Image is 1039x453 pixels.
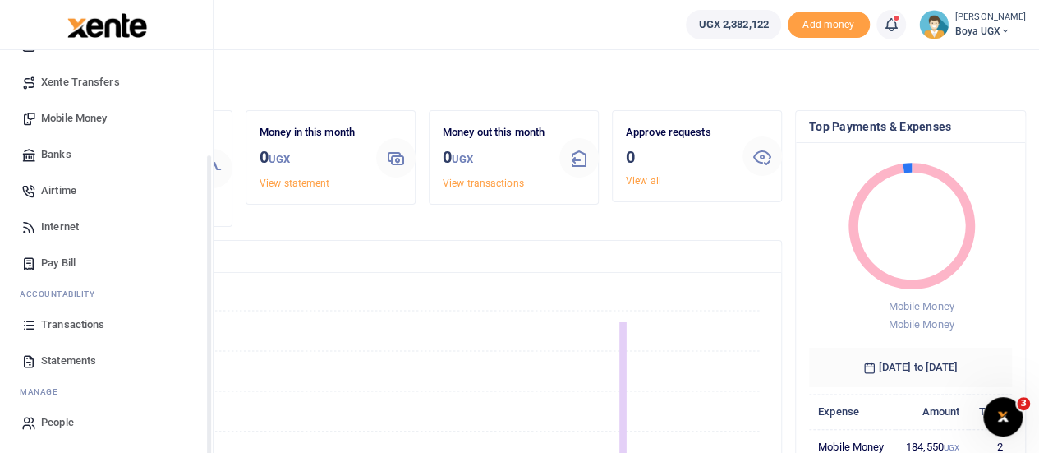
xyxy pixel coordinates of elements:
[13,281,200,307] li: Ac
[895,394,968,429] th: Amount
[809,348,1012,387] h6: [DATE] to [DATE]
[260,145,363,172] h3: 0
[788,12,870,39] span: Add money
[13,245,200,281] a: Pay Bill
[788,17,870,30] a: Add money
[944,443,959,452] small: UGX
[41,317,104,333] span: Transactions
[626,124,729,141] p: Approve requests
[13,379,200,404] li: M
[13,64,200,100] a: Xente Transfers
[41,353,96,369] span: Statements
[1017,397,1030,410] span: 3
[443,178,524,189] a: View transactions
[919,10,949,39] img: profile-user
[67,13,147,38] img: logo-large
[968,394,1012,429] th: Txns
[41,255,76,271] span: Pay Bill
[698,16,768,33] span: UGX 2,382,122
[260,124,363,141] p: Money in this month
[76,247,768,266] h4: Transactions Overview
[443,124,546,141] p: Money out this month
[13,343,200,379] a: Statements
[32,288,94,300] span: countability
[28,386,58,398] span: anage
[41,219,79,235] span: Internet
[260,178,329,189] a: View statement
[62,71,1026,89] h4: Hello [PERSON_NAME]
[983,397,1023,437] iframe: Intercom live chat
[269,153,290,165] small: UGX
[888,318,954,331] span: Mobile Money
[66,18,147,30] a: logo-small logo-large logo-large
[13,209,200,245] a: Internet
[13,307,200,343] a: Transactions
[626,145,729,169] h3: 0
[686,10,780,39] a: UGX 2,382,122
[443,145,546,172] h3: 0
[41,414,74,431] span: People
[13,136,200,173] a: Banks
[788,12,870,39] li: Toup your wallet
[13,173,200,209] a: Airtime
[41,74,120,90] span: Xente Transfers
[955,11,1026,25] small: [PERSON_NAME]
[919,10,1026,39] a: profile-user [PERSON_NAME] Boya UGX
[41,110,107,127] span: Mobile Money
[41,183,76,199] span: Airtime
[13,404,200,441] a: People
[41,146,71,163] span: Banks
[888,300,954,312] span: Mobile Money
[452,153,473,165] small: UGX
[809,394,895,429] th: Expense
[679,10,787,39] li: Wallet ballance
[13,100,200,136] a: Mobile Money
[955,24,1026,39] span: Boya UGX
[626,175,661,187] a: View all
[809,118,1012,136] h4: Top Payments & Expenses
